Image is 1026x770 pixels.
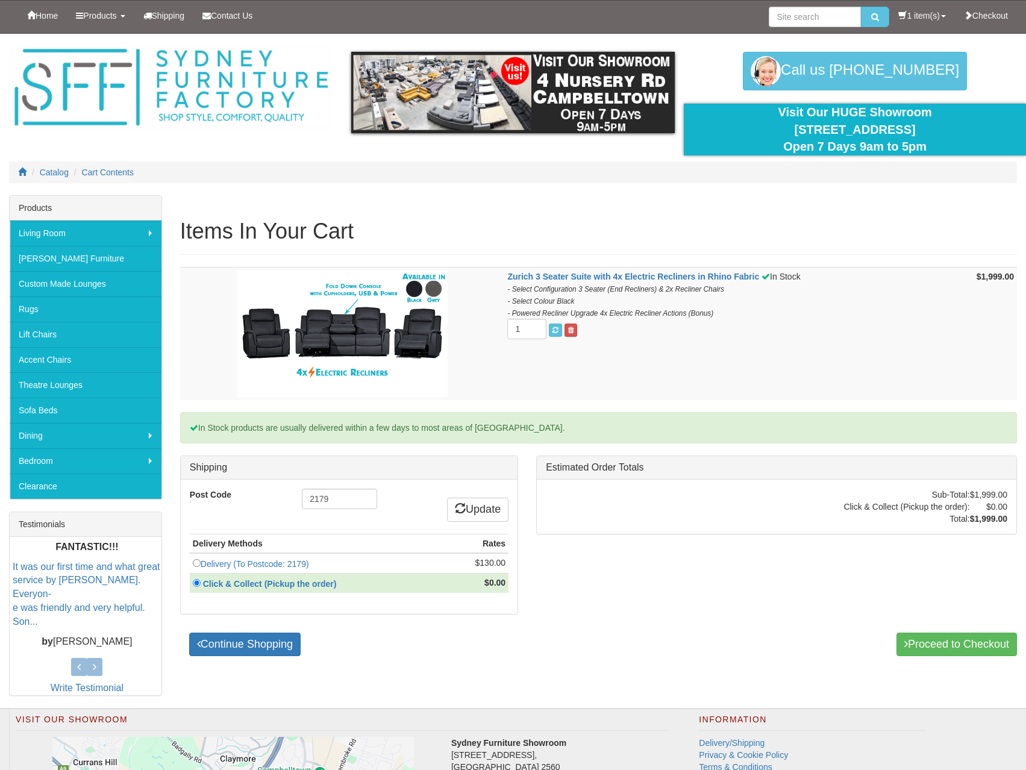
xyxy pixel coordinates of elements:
strong: Click & Collect (Pickup the order) [203,579,337,589]
b: by [42,636,53,646]
strong: Rates [483,539,505,548]
a: Bedroom [10,448,161,474]
p: [PERSON_NAME] [13,635,161,649]
div: Products [10,196,161,221]
a: Proceed to Checkout [896,633,1017,657]
h2: Information [699,715,925,731]
div: In Stock products are usually delivered within a few days to most areas of [GEOGRAPHIC_DATA]. [180,412,1017,443]
strong: $1,999.00 [970,514,1007,524]
a: Shipping [134,1,194,31]
a: Clearance [10,474,161,499]
a: Delivery/Shipping [699,738,765,748]
a: Continue Shopping [189,633,301,657]
a: Theatre Lounges [10,372,161,398]
strong: Sydney Furniture Showroom [451,738,566,748]
td: $0.00 [970,501,1007,513]
input: Site search [769,7,861,27]
strong: $0.00 [484,578,505,587]
i: - Select Configuration 3 Seater (End Recliners) & 2x Recliner Chairs [507,285,724,293]
div: Visit Our HUGE Showroom [STREET_ADDRESS] Open 7 Days 9am to 5pm [693,104,1017,155]
a: Update [447,498,508,522]
a: Zurich 3 Seater Suite with 4x Electric Recliners in Rhino Fabric [507,272,759,281]
td: Click & Collect (Pickup the order): [843,501,969,513]
a: Delivery (To Postcode: 2179) [201,559,309,569]
a: Write Testimonial [51,683,124,693]
a: Privacy & Cookie Policy [699,750,788,760]
h3: Estimated Order Totals [546,462,1007,473]
span: Home [36,11,58,20]
a: Dining [10,423,161,448]
td: $130.00 [448,553,508,574]
a: 1 item(s) [889,1,954,31]
img: showroom.gif [351,52,675,133]
span: Contact Us [211,11,252,20]
a: Catalog [40,167,69,177]
div: Testimonials [10,512,161,537]
i: - Select Colour Black [507,297,574,305]
strong: Delivery Methods [193,539,263,548]
a: Custom Made Lounges [10,271,161,296]
a: [PERSON_NAME] Furniture [10,246,161,271]
a: Contact Us [193,1,261,31]
a: Accent Chairs [10,347,161,372]
a: Sofa Beds [10,398,161,423]
h3: Shipping [190,462,508,473]
strong: $1,999.00 [977,272,1014,281]
td: In Stock [504,268,951,401]
td: $1,999.00 [970,489,1007,501]
h1: Items In Your Cart [180,219,1017,243]
a: Home [18,1,67,31]
a: Products [67,1,134,31]
td: Sub-Total: [843,489,969,501]
b: FANTASTIC!!! [55,542,119,552]
a: Living Room [10,221,161,246]
span: Shipping [152,11,185,20]
a: Checkout [955,1,1017,31]
a: Cart Contents [82,167,134,177]
img: Zurich 3 Seater Suite with 4x Electric Recliners in Rhino Fabric [237,271,448,397]
a: It was our first time and what great service by [PERSON_NAME]. Everyon-e was friendly and very he... [13,562,160,627]
a: Click & Collect (Pickup the order) [201,579,343,589]
a: Lift Chairs [10,322,161,347]
a: Rugs [10,296,161,322]
img: Sydney Furniture Factory [9,46,333,130]
label: Post Code [181,489,293,501]
h2: Visit Our Showroom [16,715,669,731]
span: Products [83,11,116,20]
td: Total: [843,513,969,525]
i: - Powered Recliner Upgrade 4x Electric Recliner Actions (Bonus) [507,309,713,318]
